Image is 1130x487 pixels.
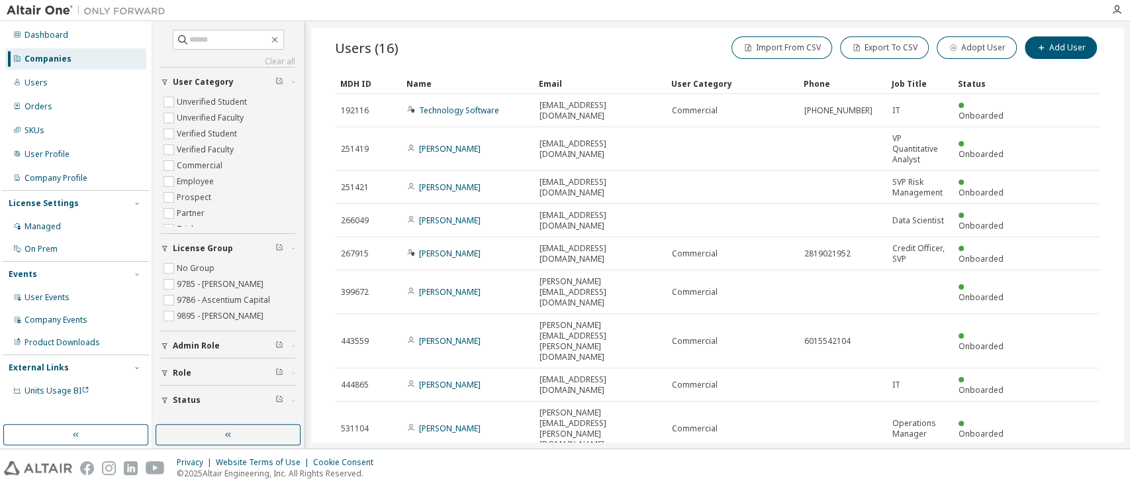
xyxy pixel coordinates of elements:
[539,73,661,94] div: Email
[24,337,100,348] div: Product Downloads
[24,292,70,303] div: User Events
[672,287,718,298] span: Commercial
[146,461,165,475] img: youtube.svg
[341,182,369,193] span: 251421
[959,292,1004,303] span: Onboarded
[177,189,214,205] label: Prospect
[341,144,369,154] span: 251419
[275,395,283,406] span: Clear filter
[177,205,207,221] label: Partner
[177,142,236,158] label: Verified Faculty
[540,407,660,450] span: [PERSON_NAME][EMAIL_ADDRESS][PERSON_NAME][DOMAIN_NAME]
[24,315,87,325] div: Company Events
[540,374,660,396] span: [EMAIL_ADDRESS][DOMAIN_NAME]
[80,461,94,475] img: facebook.svg
[804,105,872,116] span: [PHONE_NUMBER]
[892,177,947,198] span: SVP Risk Management
[672,105,718,116] span: Commercial
[341,215,369,226] span: 266049
[672,336,718,347] span: Commercial
[177,292,273,308] label: 9786 - Ascentium Capital
[24,78,48,88] div: Users
[419,215,481,226] a: [PERSON_NAME]
[161,331,295,360] button: Admin Role
[840,36,929,59] button: Export To CSV
[177,308,266,324] label: 9895 - [PERSON_NAME]
[9,269,37,280] div: Events
[173,77,234,87] span: User Category
[161,234,295,263] button: License Group
[7,4,172,17] img: Altair One
[173,341,220,351] span: Admin Role
[1025,36,1097,59] button: Add User
[161,68,295,97] button: User Category
[959,384,1004,396] span: Onboarded
[24,30,68,40] div: Dashboard
[540,320,660,362] span: [PERSON_NAME][EMAIL_ADDRESS][PERSON_NAME][DOMAIN_NAME]
[173,368,191,378] span: Role
[335,38,399,57] span: Users (16)
[540,100,660,121] span: [EMAIL_ADDRESS][DOMAIN_NAME]
[177,158,225,174] label: Commercial
[892,380,900,390] span: IT
[341,423,369,434] span: 531104
[406,73,528,94] div: Name
[9,362,69,373] div: External Links
[892,418,947,439] span: Operations Manager
[937,36,1017,59] button: Adopt User
[24,149,70,160] div: User Profile
[892,73,947,94] div: Job Title
[24,125,44,136] div: SKUs
[341,248,369,259] span: 267915
[177,174,216,189] label: Employee
[177,221,196,237] label: Trial
[959,187,1004,198] span: Onboarded
[177,468,381,479] p: © 2025 Altair Engineering, Inc. All Rights Reserved.
[341,105,369,116] span: 192116
[173,243,233,254] span: License Group
[341,287,369,298] span: 399672
[275,243,283,254] span: Clear filter
[419,286,481,298] a: [PERSON_NAME]
[672,423,718,434] span: Commercial
[419,105,499,116] a: Technology Software
[959,148,1004,160] span: Onboarded
[177,126,240,142] label: Verified Student
[102,461,116,475] img: instagram.svg
[672,380,718,390] span: Commercial
[24,244,58,254] div: On Prem
[804,336,851,347] span: 6015542104
[959,428,1004,439] span: Onboarded
[341,380,369,390] span: 444865
[24,101,52,112] div: Orders
[419,182,481,193] a: [PERSON_NAME]
[275,341,283,351] span: Clear filter
[24,385,89,396] span: Units Usage BI
[275,77,283,87] span: Clear filter
[177,260,217,276] label: No Group
[419,379,481,390] a: [PERSON_NAME]
[419,248,481,259] a: [PERSON_NAME]
[161,358,295,388] button: Role
[959,253,1004,264] span: Onboarded
[4,461,72,475] img: altair_logo.svg
[341,336,369,347] span: 443559
[216,457,313,468] div: Website Terms of Use
[275,368,283,378] span: Clear filter
[804,248,851,259] span: 2819021952
[731,36,832,59] button: Import From CSV
[804,73,881,94] div: Phone
[892,133,947,165] span: VP Quantitative Analyst
[173,395,201,406] span: Status
[672,248,718,259] span: Commercial
[959,110,1004,121] span: Onboarded
[419,335,481,347] a: [PERSON_NAME]
[177,110,246,126] label: Unverified Faculty
[177,457,216,468] div: Privacy
[124,461,138,475] img: linkedin.svg
[177,94,250,110] label: Unverified Student
[892,105,900,116] span: IT
[24,221,61,232] div: Managed
[340,73,396,94] div: MDH ID
[540,276,660,308] span: [PERSON_NAME][EMAIL_ADDRESS][DOMAIN_NAME]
